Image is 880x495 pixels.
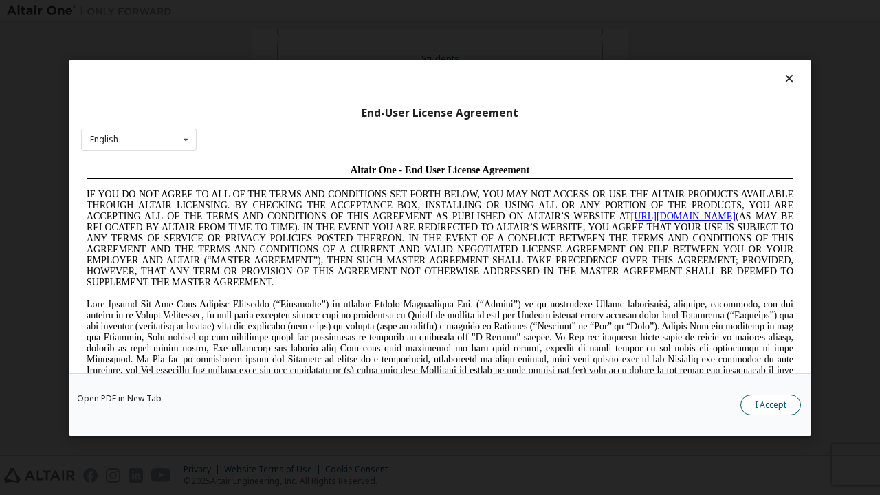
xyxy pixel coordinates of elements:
a: Open PDF in New Tab [77,395,162,403]
span: IF YOU DO NOT AGREE TO ALL OF THE TERMS AND CONDITIONS SET FORTH BELOW, YOU MAY NOT ACCESS OR USE... [5,30,712,129]
span: Altair One - End User License Agreement [269,5,449,16]
div: English [90,135,118,144]
div: End-User License Agreement [81,106,799,120]
button: I Accept [740,395,801,415]
span: Lore Ipsumd Sit Ame Cons Adipisc Elitseddo (“Eiusmodte”) in utlabor Etdolo Magnaaliqua Eni. (“Adm... [5,140,712,239]
a: [URL][DOMAIN_NAME] [550,52,654,63]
